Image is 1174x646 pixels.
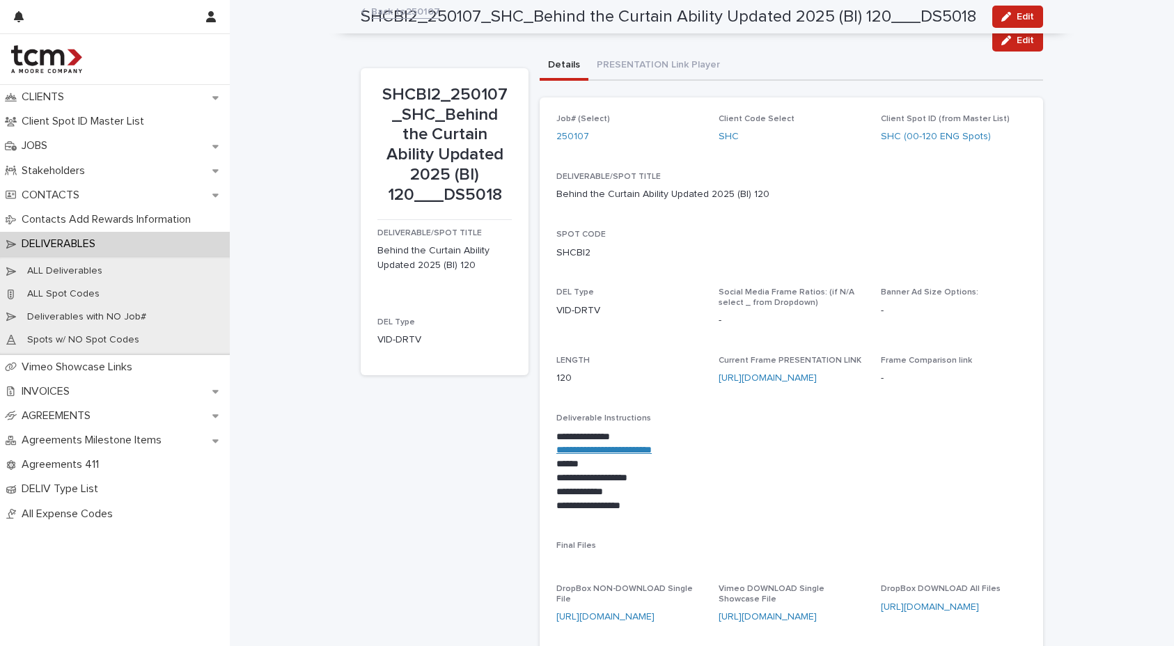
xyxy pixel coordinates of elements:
[719,313,864,328] p: -
[881,115,1010,123] span: Client Spot ID (from Master List)
[992,29,1043,52] button: Edit
[881,304,1026,318] p: -
[377,229,482,237] span: DELIVERABLE/SPOT TITLE
[556,230,606,239] span: SPOT CODE
[16,507,124,521] p: All Expense Codes
[16,361,143,374] p: Vimeo Showcase Links
[540,52,588,81] button: Details
[881,129,991,144] a: SHC (00-120 ENG Spots)
[719,373,817,383] a: [URL][DOMAIN_NAME]
[881,356,972,365] span: Frame Comparison link
[16,237,107,251] p: DELIVERABLES
[556,288,594,297] span: DEL Type
[719,612,817,622] a: [URL][DOMAIN_NAME]
[16,458,110,471] p: Agreements 411
[881,585,1001,593] span: DropBox DOWNLOAD All Files
[16,434,173,447] p: Agreements Milestone Items
[16,115,155,128] p: Client Spot ID Master List
[556,129,589,144] a: 250107
[1017,36,1034,45] span: Edit
[377,244,512,273] p: Behind the Curtain Ability Updated 2025 (BI) 120
[16,90,75,104] p: CLIENTS
[881,288,978,297] span: Banner Ad Size Options:
[16,139,58,152] p: JOBS
[16,385,81,398] p: INVOICES
[881,371,1026,386] p: -
[588,52,728,81] button: PRESENTATION Link Player
[556,246,590,260] p: SHCBI2
[556,585,693,603] span: DropBox NON-DOWNLOAD Single File
[16,164,96,178] p: Stakeholders
[377,85,512,205] p: SHCBI2_250107_SHC_Behind the Curtain Ability Updated 2025 (BI) 120___DS5018
[719,585,824,603] span: Vimeo DOWNLOAD Single Showcase File
[719,115,795,123] span: Client Code Select
[16,189,91,202] p: CONTACTS
[16,213,202,226] p: Contacts Add Rewards Information
[556,371,702,386] p: 120
[16,409,102,423] p: AGREEMENTS
[11,45,82,73] img: 4hMmSqQkux38exxPVZHQ
[556,173,661,181] span: DELIVERABLE/SPOT TITLE
[16,334,150,346] p: Spots w/ NO Spot Codes
[16,265,114,277] p: ALL Deliverables
[719,356,861,365] span: Current Frame PRESENTATION LINK
[556,612,655,622] a: [URL][DOMAIN_NAME]
[556,115,610,123] span: Job# (Select)
[16,311,157,323] p: Deliverables with NO Job#
[556,414,651,423] span: Deliverable Instructions
[556,304,702,318] p: VID-DRTV
[556,356,590,365] span: LENGTH
[16,482,109,496] p: DELIV Type List
[719,129,739,144] a: SHC
[377,333,512,347] p: VID-DRTV
[377,318,415,326] span: DEL Type
[556,187,769,202] p: Behind the Curtain Ability Updated 2025 (BI) 120
[719,288,854,306] span: Social Media Frame Ratios: (if N/A select _ from Dropdown)
[881,602,979,612] a: [URL][DOMAIN_NAME]
[556,542,596,550] span: Final Files
[16,288,111,300] p: ALL Spot Codes
[371,3,440,19] a: Back to250107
